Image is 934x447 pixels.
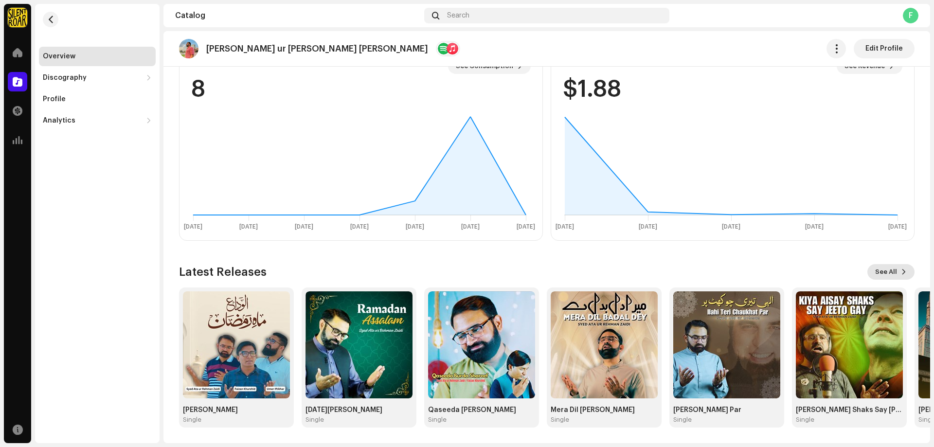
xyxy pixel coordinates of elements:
[43,53,75,60] div: Overview
[447,12,469,19] span: Search
[796,406,903,414] div: [PERSON_NAME] Shaks Say [PERSON_NAME][DEMOGRAPHIC_DATA]
[673,291,780,398] img: b4d3e967-a82d-494f-9d09-a322adfdff9d
[39,89,156,109] re-m-nav-item: Profile
[428,406,535,414] div: Qaseeda [PERSON_NAME]
[206,44,428,54] p: [PERSON_NAME] ur [PERSON_NAME] [PERSON_NAME]
[184,224,202,230] text: [DATE]
[305,416,324,424] div: Single
[888,224,907,230] text: [DATE]
[556,224,574,230] text: [DATE]
[428,291,535,398] img: 03a990ec-d4f7-49e8-94f4-f1521cadf3a5
[551,291,658,398] img: 30c35452-fe75-4176-854e-4cb3de353965
[39,47,156,66] re-m-nav-item: Overview
[43,117,75,125] div: Analytics
[796,291,903,398] img: 6945d535-e5fa-480b-b8dc-6782706c1fd1
[179,39,198,58] img: d70e253a-8385-405b-83c7-8b68294b25b0
[673,406,780,414] div: [PERSON_NAME] Par
[350,224,369,230] text: [DATE]
[305,406,413,414] div: [DATE][PERSON_NAME]
[673,416,692,424] div: Single
[175,12,420,19] div: Catalog
[903,8,918,23] div: F
[551,406,658,414] div: Mera Dil [PERSON_NAME]
[796,416,814,424] div: Single
[295,224,313,230] text: [DATE]
[239,224,258,230] text: [DATE]
[39,111,156,130] re-m-nav-dropdown: Analytics
[461,224,480,230] text: [DATE]
[183,291,290,398] img: 872731e2-d64c-4cda-a128-8b886dbc173e
[428,416,447,424] div: Single
[875,262,897,282] span: See All
[183,416,201,424] div: Single
[722,224,740,230] text: [DATE]
[183,406,290,414] div: [PERSON_NAME]
[854,39,915,58] button: Edit Profile
[551,416,569,424] div: Single
[8,8,27,27] img: fcfd72e7-8859-4002-b0df-9a7058150634
[517,224,535,230] text: [DATE]
[43,95,66,103] div: Profile
[179,264,267,280] h3: Latest Releases
[867,264,915,280] button: See All
[865,39,903,58] span: Edit Profile
[39,68,156,88] re-m-nav-dropdown: Discography
[43,74,87,82] div: Discography
[805,224,824,230] text: [DATE]
[305,291,413,398] img: 805866c5-5a97-4d46-b404-0cf797173280
[406,224,424,230] text: [DATE]
[639,224,657,230] text: [DATE]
